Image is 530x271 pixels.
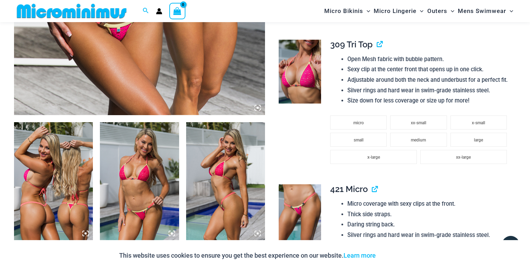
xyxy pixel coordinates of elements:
img: Bubble Mesh Highlight Pink 309 Top 469 Thong [186,122,265,241]
li: Micro coverage with sexy clips at the front. [347,199,510,209]
a: Mens SwimwearMenu ToggleMenu Toggle [456,2,515,20]
li: x-small [450,115,507,130]
span: 309 Tri Top [330,39,373,49]
span: Outers [427,2,447,20]
span: Micro Bikinis [324,2,363,20]
span: x-small [472,120,485,125]
li: x-large [330,150,417,164]
li: xx-small [390,115,447,130]
img: Bubble Mesh Highlight Pink 309 Top [279,40,321,104]
li: Silver rings and hard wear in swim-grade stainless steel. [347,85,510,96]
span: micro [353,120,364,125]
a: OutersMenu ToggleMenu Toggle [426,2,456,20]
li: Daring string back. [347,219,510,230]
a: Micro BikinisMenu ToggleMenu Toggle [322,2,372,20]
span: xx-small [411,120,426,125]
span: large [474,138,483,143]
span: Menu Toggle [506,2,513,20]
li: small [330,133,387,147]
a: Micro LingerieMenu ToggleMenu Toggle [372,2,425,20]
li: Sexy clip at the center front that opens up in one click. [347,64,510,75]
a: Learn more [344,252,376,259]
img: MM SHOP LOGO FLAT [14,3,129,19]
span: xx-large [456,155,471,160]
img: Tri Top Pack B [14,122,93,241]
button: Accept [381,247,411,264]
li: large [450,133,507,147]
li: Adjustable around both the neck and underbust for a perfect fit. [347,75,510,85]
span: Menu Toggle [447,2,454,20]
a: Search icon link [143,7,149,15]
li: Silver rings and hard wear in swim-grade stainless steel. [347,230,510,240]
span: Menu Toggle [363,2,370,20]
a: View Shopping Cart, empty [169,3,185,19]
img: Bubble Mesh Highlight Pink 309 Top 469 Thong [100,122,179,241]
a: Account icon link [156,8,162,14]
span: medium [411,138,426,143]
li: Thick side straps. [347,209,510,220]
li: micro [330,115,387,130]
li: medium [390,133,447,147]
span: x-large [367,155,380,160]
span: 421 Micro [330,184,368,194]
span: small [354,138,363,143]
span: Menu Toggle [416,2,423,20]
p: This website uses cookies to ensure you get the best experience on our website. [119,250,376,261]
span: Micro Lingerie [374,2,416,20]
li: Size down for less coverage or size up for more! [347,95,510,106]
li: Open Mesh fabric with bubble pattern. [347,54,510,65]
img: Bubble Mesh Highlight Pink 421 Micro [279,184,321,248]
nav: Site Navigation [321,1,516,21]
span: Mens Swimwear [458,2,506,20]
li: xx-large [420,150,507,164]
